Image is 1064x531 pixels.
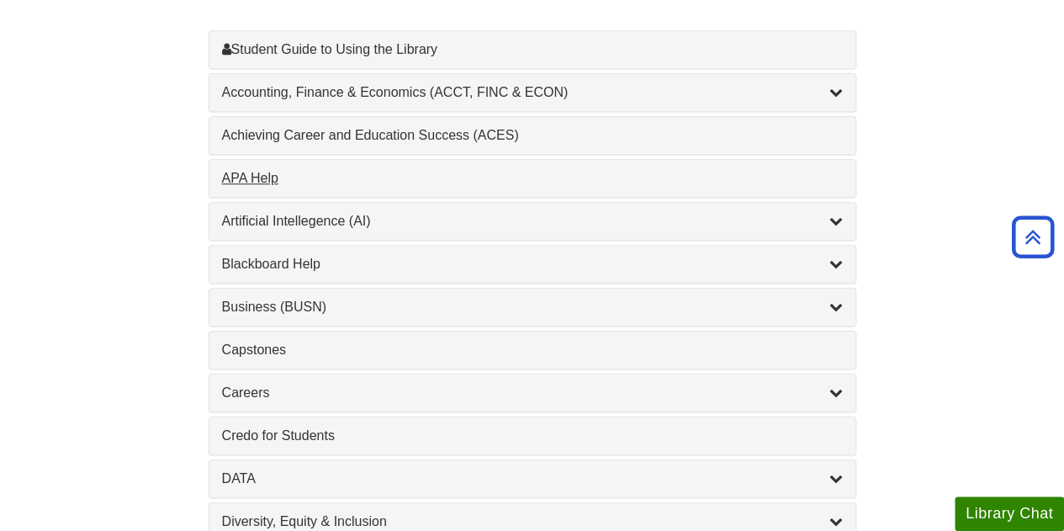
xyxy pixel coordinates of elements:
a: Accounting, Finance & Economics (ACCT, FINC & ECON) [222,82,843,103]
a: Business (BUSN) [222,297,843,317]
a: Blackboard Help [222,254,843,274]
a: APA Help [222,168,843,189]
a: Back to Top [1006,226,1060,248]
a: Achieving Career and Education Success (ACES) [222,125,843,146]
a: Capstones [222,340,843,360]
a: Student Guide to Using the Library [222,40,843,60]
a: DATA [222,469,843,489]
button: Library Chat [955,496,1064,531]
a: Artificial Intellegence (AI) [222,211,843,231]
a: Careers [222,383,843,403]
a: Credo for Students [222,426,843,446]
